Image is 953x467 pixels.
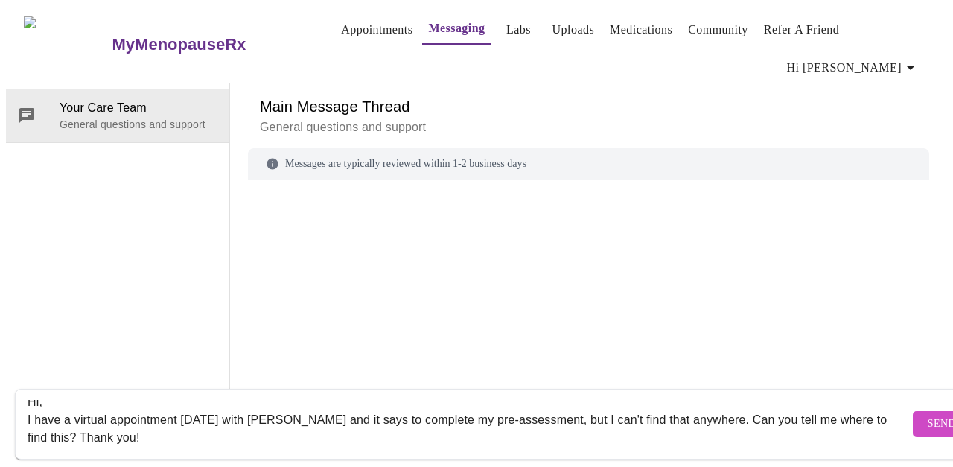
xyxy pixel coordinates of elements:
a: Messaging [428,18,485,39]
a: MyMenopauseRx [110,19,305,71]
p: General questions and support [260,118,917,136]
button: Labs [495,15,543,45]
img: MyMenopauseRx Logo [24,16,110,72]
a: Labs [506,19,531,40]
p: General questions and support [60,117,217,132]
button: Community [682,15,754,45]
span: Your Care Team [60,99,217,117]
a: Uploads [552,19,595,40]
h3: MyMenopauseRx [112,35,246,54]
span: Hi [PERSON_NAME] [787,57,919,78]
div: Messages are typically reviewed within 1-2 business days [248,148,929,180]
a: Appointments [341,19,412,40]
a: Medications [610,19,672,40]
h6: Main Message Thread [260,95,917,118]
button: Messaging [422,13,491,45]
button: Hi [PERSON_NAME] [781,53,925,83]
button: Medications [604,15,678,45]
textarea: Send a message about your appointment [28,400,909,448]
div: Your Care TeamGeneral questions and support [6,89,229,142]
button: Appointments [335,15,418,45]
button: Refer a Friend [758,15,846,45]
a: Refer a Friend [764,19,840,40]
button: Uploads [546,15,601,45]
a: Community [688,19,748,40]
